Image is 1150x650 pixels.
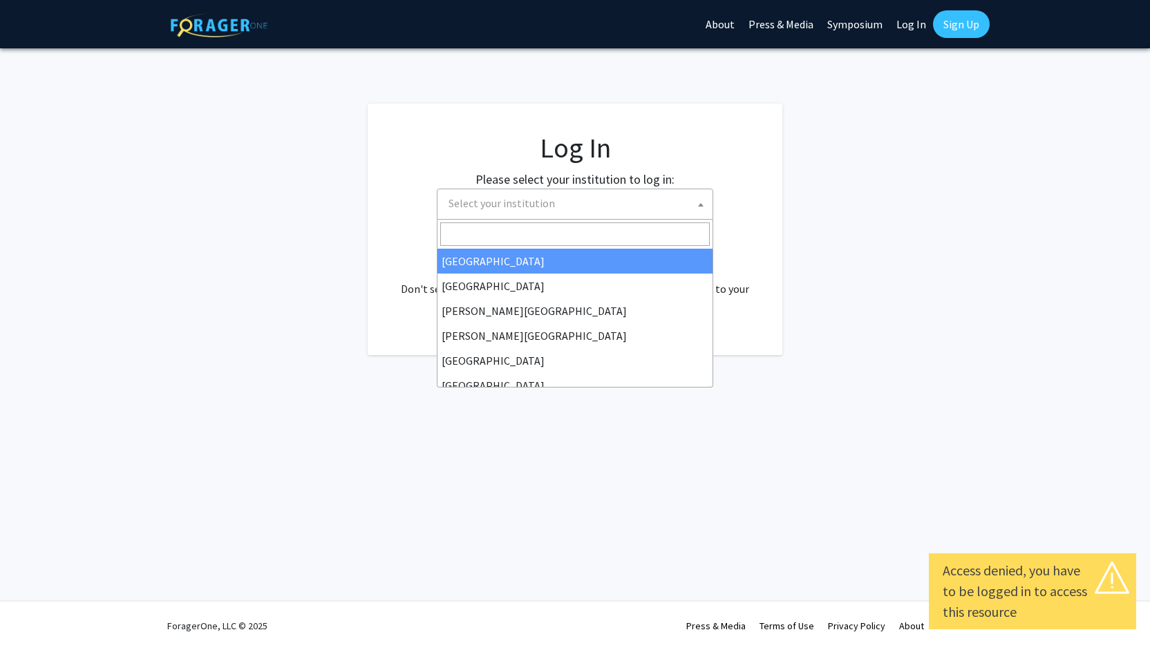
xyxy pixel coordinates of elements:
[437,323,713,348] li: [PERSON_NAME][GEOGRAPHIC_DATA]
[395,131,755,164] h1: Log In
[171,13,267,37] img: ForagerOne Logo
[437,189,713,220] span: Select your institution
[167,602,267,650] div: ForagerOne, LLC © 2025
[686,620,746,632] a: Press & Media
[899,620,924,632] a: About
[828,620,885,632] a: Privacy Policy
[437,298,713,323] li: [PERSON_NAME][GEOGRAPHIC_DATA]
[395,247,755,314] div: No account? . Don't see your institution? about bringing ForagerOne to your institution.
[437,274,713,298] li: [GEOGRAPHIC_DATA]
[933,10,990,38] a: Sign Up
[437,348,713,373] li: [GEOGRAPHIC_DATA]
[437,373,713,398] li: [GEOGRAPHIC_DATA]
[443,189,713,218] span: Select your institution
[760,620,814,632] a: Terms of Use
[449,196,555,210] span: Select your institution
[437,249,713,274] li: [GEOGRAPHIC_DATA]
[475,170,675,189] label: Please select your institution to log in:
[440,222,710,246] input: Search
[943,560,1122,622] div: Access denied, you have to be logged in to access this resource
